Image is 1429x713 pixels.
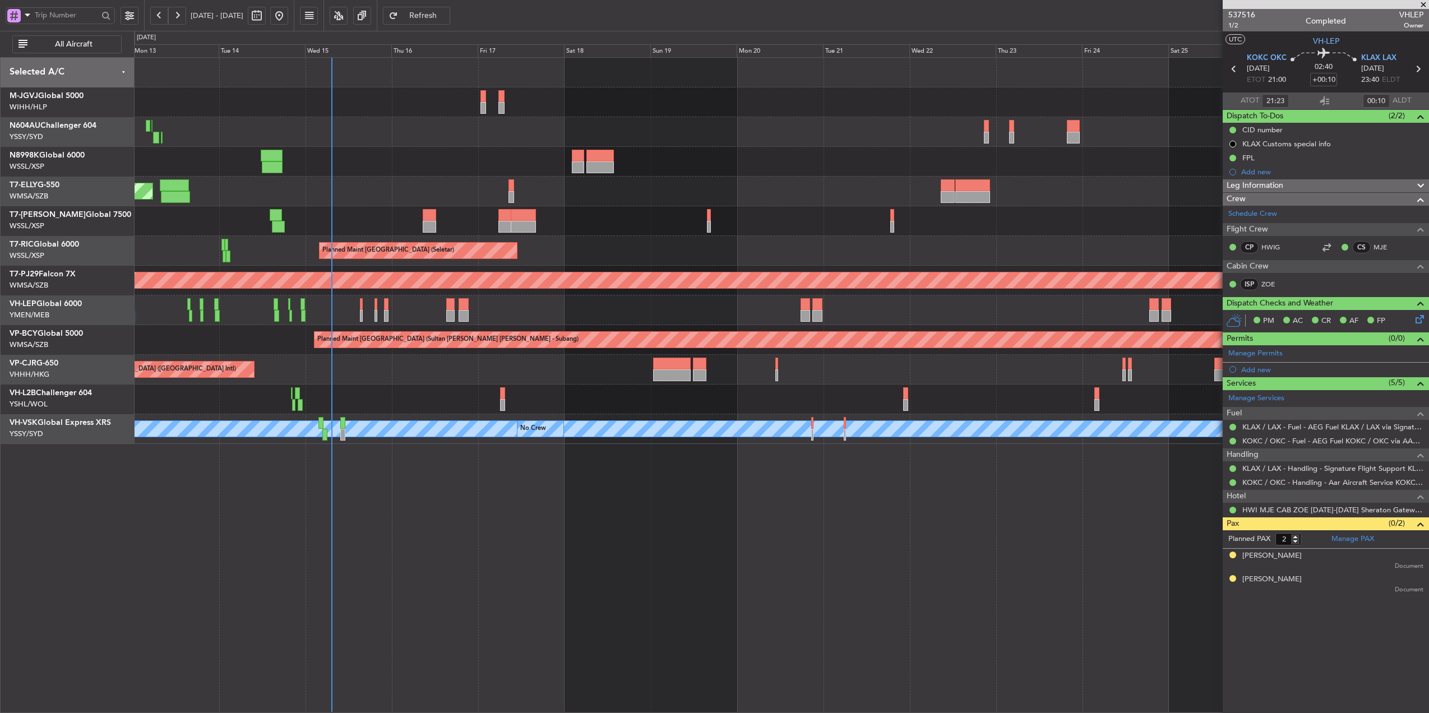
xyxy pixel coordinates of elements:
[1227,179,1283,192] span: Leg Information
[1352,241,1371,253] div: CS
[1227,332,1253,345] span: Permits
[1227,490,1246,503] span: Hotel
[10,92,84,100] a: M-JGVJGlobal 5000
[317,331,579,348] div: Planned Maint [GEOGRAPHIC_DATA] (Sultan [PERSON_NAME] [PERSON_NAME] - Subang)
[1315,62,1333,73] span: 02:40
[1228,21,1255,30] span: 1/2
[305,44,391,58] div: Wed 15
[10,221,44,231] a: WSSL/XSP
[1227,223,1268,236] span: Flight Crew
[1261,242,1287,252] a: HWIG
[30,40,118,48] span: All Aircraft
[1247,75,1265,86] span: ETOT
[1262,94,1289,108] input: --:--
[1242,478,1423,487] a: KOKC / OKC - Handling - Aar Aircraft Service KOKC / OKC
[1240,278,1259,290] div: ISP
[1241,95,1259,107] span: ATOT
[1247,63,1270,75] span: [DATE]
[1261,279,1287,289] a: ZOE
[10,92,38,100] span: M-JGVJ
[1242,505,1423,515] a: HWI MJE CAB ZOE [DATE]-[DATE] Sheraton Gateway LAX
[10,211,131,219] a: T7-[PERSON_NAME]Global 7500
[10,102,47,112] a: WIHH/HLP
[10,419,38,427] span: VH-VSK
[650,44,737,58] div: Sun 19
[10,191,48,201] a: WMSA/SZB
[1242,550,1302,562] div: [PERSON_NAME]
[1313,35,1339,47] span: VH-LEP
[1225,34,1245,44] button: UTC
[322,242,454,259] div: Planned Maint [GEOGRAPHIC_DATA] (Seletar)
[10,330,38,337] span: VP-BCY
[1242,436,1423,446] a: KOKC / OKC - Fuel - AEG Fuel KOKC / OKC via AAR (EJ Asia Only)
[10,270,39,278] span: T7-PJ29
[10,251,44,261] a: WSSL/XSP
[35,7,98,24] input: Trip Number
[10,399,48,409] a: YSHL/WOL
[1363,94,1390,108] input: --:--
[191,11,243,21] span: [DATE] - [DATE]
[10,330,83,337] a: VP-BCYGlobal 5000
[1331,534,1374,545] a: Manage PAX
[564,44,650,58] div: Sat 18
[1395,585,1423,595] span: Document
[1321,316,1331,327] span: CR
[10,181,59,189] a: T7-ELLYG-550
[1389,110,1405,122] span: (2/2)
[1227,448,1259,461] span: Handling
[1389,517,1405,529] span: (0/2)
[1373,242,1399,252] a: MJE
[1399,21,1423,30] span: Owner
[10,151,85,159] a: N8998KGlobal 6000
[1382,75,1400,86] span: ELDT
[1227,110,1283,123] span: Dispatch To-Dos
[737,44,823,58] div: Mon 20
[1399,9,1423,21] span: VHLEP
[1389,377,1405,388] span: (5/5)
[1227,297,1333,310] span: Dispatch Checks and Weather
[10,369,49,379] a: VHHH/HKG
[1227,517,1239,530] span: Pax
[10,132,43,142] a: YSSY/SYD
[1349,316,1358,327] span: AF
[520,420,546,437] div: No Crew
[1227,193,1246,206] span: Crew
[10,270,76,278] a: T7-PJ29Falcon 7X
[10,300,82,308] a: VH-LEPGlobal 6000
[10,181,38,189] span: T7-ELLY
[10,122,96,129] a: N604AUChallenger 604
[909,44,996,58] div: Wed 22
[1168,44,1255,58] div: Sat 25
[137,33,156,43] div: [DATE]
[10,240,79,248] a: T7-RICGlobal 6000
[1241,365,1423,374] div: Add new
[10,240,34,248] span: T7-RIC
[10,211,86,219] span: T7-[PERSON_NAME]
[1306,15,1346,27] div: Completed
[10,151,39,159] span: N8998K
[1268,75,1286,86] span: 21:00
[1242,139,1331,149] div: KLAX Customs special info
[1242,125,1283,135] div: CID number
[1228,534,1270,545] label: Planned PAX
[1227,260,1269,273] span: Cabin Crew
[1242,422,1423,432] a: KLAX / LAX - Fuel - AEG Fuel KLAX / LAX via Signature Flight Support (EJ Asia Only)
[10,300,36,308] span: VH-LEP
[1227,377,1256,390] span: Services
[10,389,36,397] span: VH-L2B
[10,359,58,367] a: VP-CJRG-650
[10,359,36,367] span: VP-CJR
[1293,316,1303,327] span: AC
[1389,332,1405,344] span: (0/0)
[132,44,219,58] div: Mon 13
[49,361,236,378] div: Planned Maint [GEOGRAPHIC_DATA] ([GEOGRAPHIC_DATA] Intl)
[10,310,49,320] a: YMEN/MEB
[1228,209,1277,220] a: Schedule Crew
[1241,167,1423,177] div: Add new
[391,44,478,58] div: Thu 16
[478,44,564,58] div: Fri 17
[1227,407,1242,420] span: Fuel
[10,122,40,129] span: N604AU
[996,44,1082,58] div: Thu 23
[10,161,44,172] a: WSSL/XSP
